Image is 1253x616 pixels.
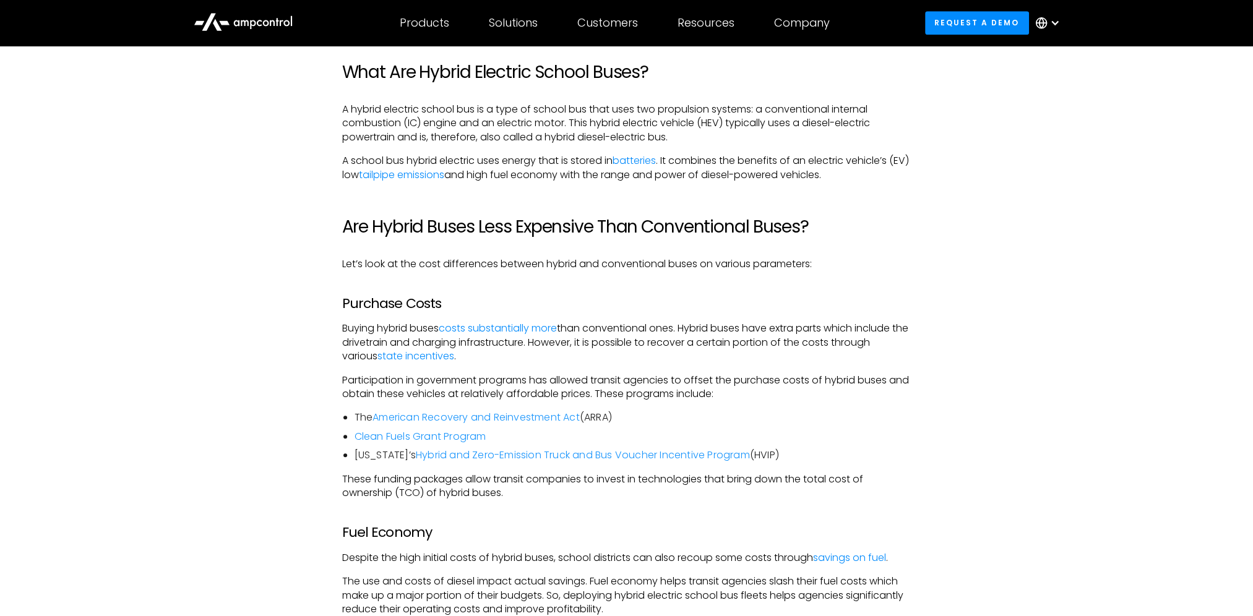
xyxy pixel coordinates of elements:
a: American Recovery and Reinvestment Act [372,410,580,424]
a: Hybrid and Zero-Emission Truck and Bus Voucher Incentive Program [416,448,750,462]
div: Solutions [489,16,538,30]
div: Company [774,16,830,30]
a: tailpipe emissions [359,168,444,182]
p: A hybrid electric school bus is a type of school bus that uses two propulsion systems: a conventi... [342,103,911,144]
h3: Purchase Costs [342,296,911,312]
h3: Fuel Economy [342,524,911,541]
p: Buying hybrid buses than conventional ones. Hybrid buses have extra parts which include the drive... [342,322,911,363]
h2: What Are Hybrid Electric School Buses? [342,62,911,83]
a: costs substantially more [439,321,557,335]
div: Customers [577,16,638,30]
div: Products [400,16,449,30]
a: Clean Fuels Grant Program [355,429,486,443]
div: Resources [678,16,734,30]
p: Despite the high initial costs of hybrid buses, school districts can also recoup some costs throu... [342,551,911,565]
h2: Are Hybrid Buses Less Expensive Than Conventional Buses? [342,216,911,237]
a: state incentives [377,349,454,363]
p: Let’s look at the cost differences between hybrid and conventional buses on various parameters: [342,257,911,271]
p: These funding packages allow transit companies to invest in technologies that bring down the tota... [342,473,911,500]
a: Request a demo [925,11,1029,34]
p: A school bus hybrid electric uses energy that is stored in . It combines the benefits of an elect... [342,154,911,182]
li: The (ARRA) [355,411,911,424]
li: [US_STATE]’s (HVIP) [355,448,911,462]
p: Participation in government programs has allowed transit agencies to offset the purchase costs of... [342,374,911,401]
a: savings on fuel [813,550,886,565]
p: The use and costs of diesel impact actual savings. Fuel economy helps transit agencies slash thei... [342,575,911,616]
a: batteries [613,153,656,168]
